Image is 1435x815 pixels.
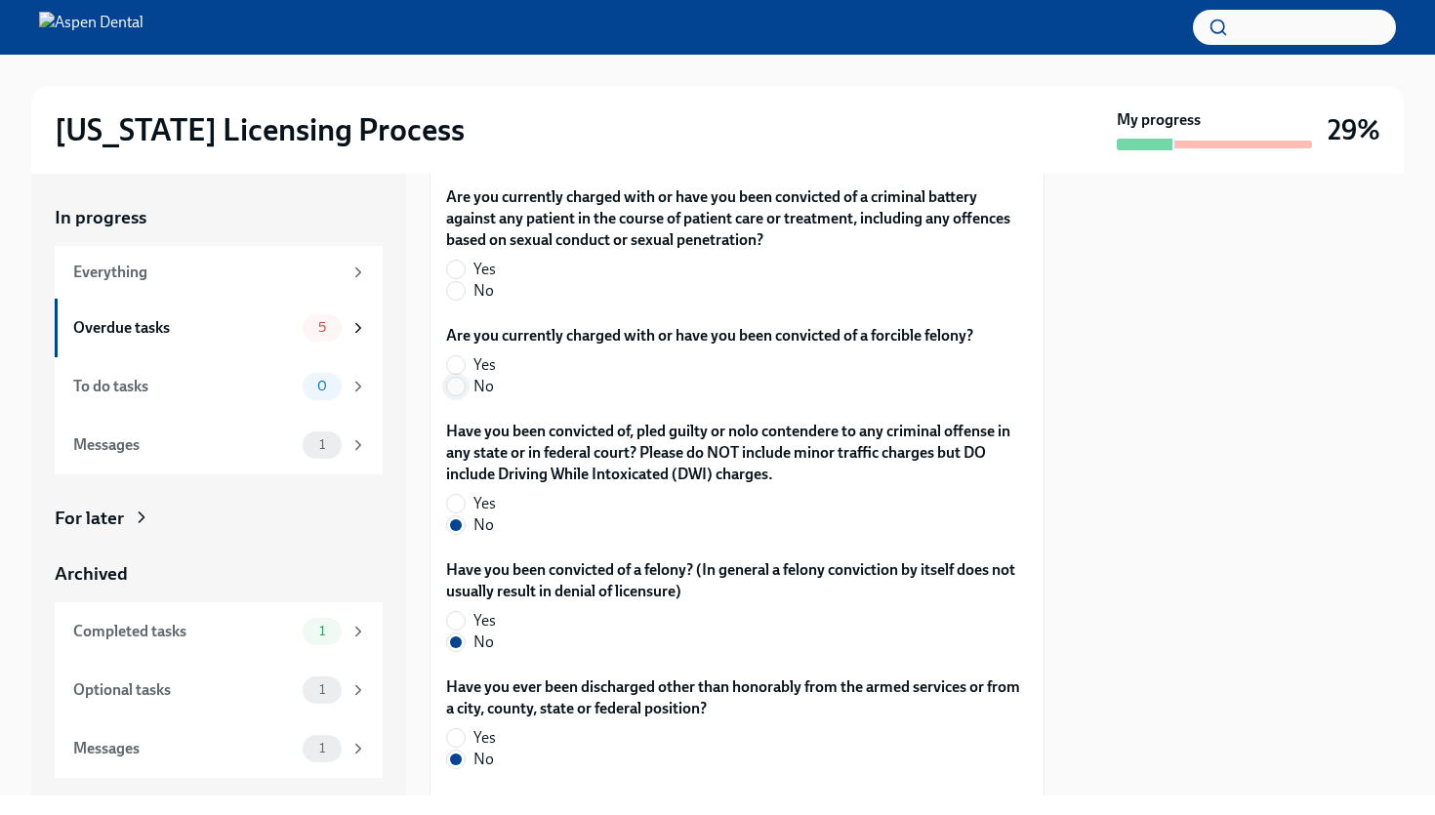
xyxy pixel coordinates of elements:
label: Have you ever been discharged other than honorably from the armed services or from a city, county... [446,676,1028,719]
a: Archived [55,561,383,587]
span: 1 [307,682,337,697]
div: Overdue tasks [73,317,295,339]
span: No [473,376,494,397]
span: 1 [307,437,337,452]
div: Optional tasks [73,679,295,701]
span: Yes [473,354,496,376]
strong: My progress [1117,109,1201,131]
span: Yes [473,727,496,749]
label: Are you currently charged with or have you been convicted of a forcible felony? [446,325,973,346]
div: To do tasks [73,376,295,397]
span: No [473,749,494,770]
span: No [473,514,494,536]
div: For later [55,506,124,531]
label: Have you been convicted of a felony? (In general a felony conviction by itself does not usually r... [446,559,1028,602]
a: To do tasks0 [55,357,383,416]
span: 0 [306,379,339,393]
span: Yes [473,493,496,514]
a: Completed tasks1 [55,602,383,661]
img: Aspen Dental [39,12,143,43]
span: No [473,280,494,302]
h3: 29% [1328,112,1380,147]
span: 1 [307,741,337,755]
div: Messages [73,738,295,759]
a: Overdue tasks5 [55,299,383,357]
span: No [473,632,494,653]
a: Messages1 [55,719,383,778]
a: For later [55,506,383,531]
h2: [US_STATE] Licensing Process [55,110,465,149]
label: Are you currently charged with or have you been convicted of a criminal battery against any patie... [446,186,1028,251]
a: Everything [55,246,383,299]
div: Completed tasks [73,621,295,642]
span: 5 [307,320,338,335]
label: Have you been convicted of, pled guilty or nolo contendere to any criminal offense in any state o... [446,421,1028,485]
a: Messages1 [55,416,383,474]
a: In progress [55,205,383,230]
span: 1 [307,624,337,638]
span: Yes [473,610,496,632]
div: Everything [73,262,342,283]
span: Yes [473,259,496,280]
a: Optional tasks1 [55,661,383,719]
div: Messages [73,434,295,456]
